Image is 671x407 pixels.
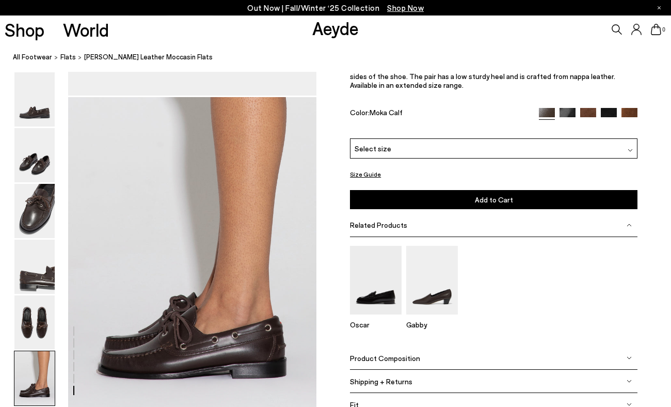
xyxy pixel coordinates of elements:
[355,143,391,153] span: Select size
[406,320,458,329] p: Gabby
[350,307,402,329] a: Oscar Leather Loafers Oscar
[5,21,44,39] a: Shop
[350,190,637,209] button: Add to Cart
[627,402,632,407] img: svg%3E
[350,246,402,315] img: Oscar Leather Loafers
[13,43,671,72] nav: breadcrumb
[627,355,632,361] img: svg%3E
[14,128,55,182] img: Harris Leather Moccasin Flats - Image 2
[247,2,424,14] p: Out Now | Fall/Winter ‘25 Collection
[627,222,632,227] img: svg%3E
[84,52,213,62] span: [PERSON_NAME] Leather Moccasin Flats
[628,148,633,153] img: svg%3E
[350,354,420,363] span: Product Composition
[350,108,530,120] div: Color:
[370,108,403,117] span: Moka Calf
[350,320,402,329] p: Oscar
[14,72,55,127] img: Harris Leather Moccasin Flats - Image 1
[14,184,55,238] img: Harris Leather Moccasin Flats - Image 3
[14,295,55,350] img: Harris Leather Moccasin Flats - Image 5
[350,221,407,229] span: Related Products
[406,307,458,329] a: Gabby Almond-Toe Loafers Gabby
[475,195,513,203] span: Add to Cart
[60,53,76,61] span: flats
[661,27,666,33] span: 0
[627,379,632,384] img: svg%3E
[406,246,458,315] img: Gabby Almond-Toe Loafers
[14,351,55,405] img: Harris Leather Moccasin Flats - Image 6
[387,3,424,12] span: Navigate to /collections/new-in
[651,24,661,35] a: 0
[13,52,52,62] a: All Footwear
[350,377,412,386] span: Shipping + Returns
[14,240,55,294] img: Harris Leather Moccasin Flats - Image 4
[60,52,76,62] a: flats
[63,21,109,39] a: World
[312,17,359,39] a: Aeyde
[350,167,381,180] button: Size Guide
